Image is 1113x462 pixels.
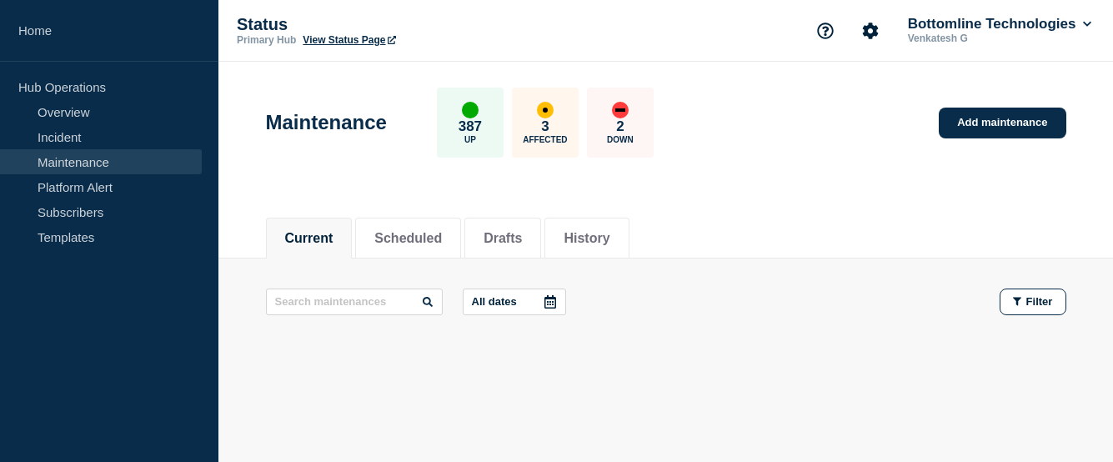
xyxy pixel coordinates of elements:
[1000,289,1066,315] button: Filter
[464,135,476,144] p: Up
[463,289,566,315] button: All dates
[612,102,629,118] div: down
[905,16,1095,33] button: Bottomline Technologies
[523,135,567,144] p: Affected
[303,34,395,46] a: View Status Page
[853,13,888,48] button: Account settings
[472,295,517,308] p: All dates
[564,231,609,246] button: History
[939,108,1065,138] a: Add maintenance
[237,34,296,46] p: Primary Hub
[459,118,482,135] p: 387
[905,33,1078,44] p: Venkatesh G
[237,15,570,34] p: Status
[266,289,443,315] input: Search maintenances
[374,231,442,246] button: Scheduled
[1026,295,1053,308] span: Filter
[285,231,333,246] button: Current
[537,102,554,118] div: affected
[484,231,522,246] button: Drafts
[462,102,479,118] div: up
[266,111,387,134] h1: Maintenance
[808,13,843,48] button: Support
[541,118,549,135] p: 3
[616,118,624,135] p: 2
[607,135,634,144] p: Down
